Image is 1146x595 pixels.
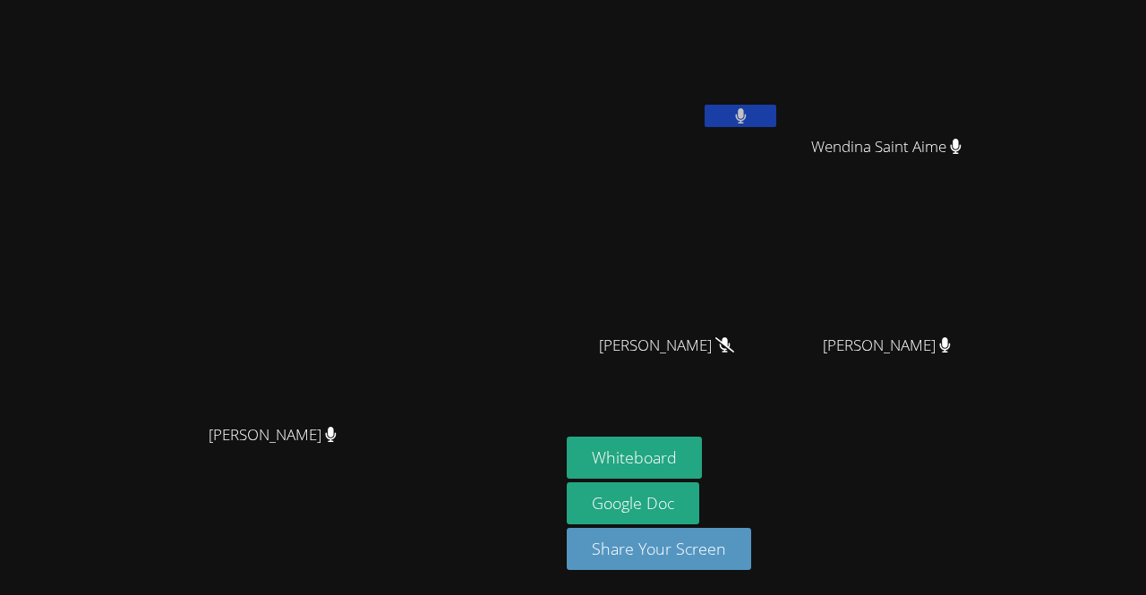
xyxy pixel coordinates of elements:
[823,333,951,359] span: [PERSON_NAME]
[567,528,751,570] button: Share Your Screen
[599,333,734,359] span: [PERSON_NAME]
[567,437,702,479] button: Whiteboard
[811,134,962,160] span: Wendina Saint Aime
[567,482,699,524] a: Google Doc
[209,422,337,448] span: [PERSON_NAME]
